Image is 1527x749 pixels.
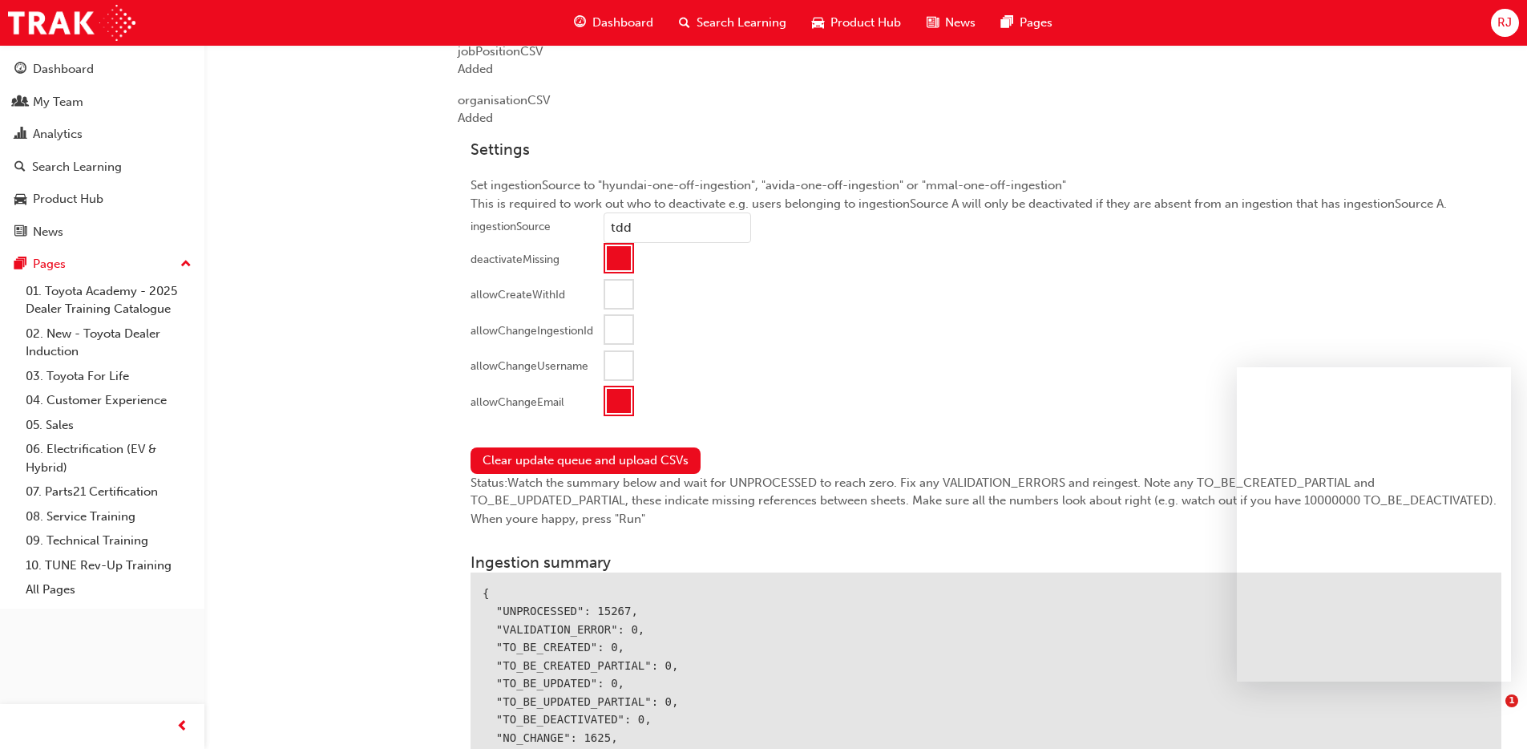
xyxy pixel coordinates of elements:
span: guage-icon [574,13,586,33]
div: Search Learning [32,158,122,176]
div: organisation CSV [458,79,1514,128]
div: Added [458,60,1514,79]
a: My Team [6,87,198,117]
span: RJ [1497,14,1512,32]
span: search-icon [679,13,690,33]
div: ingestionSource [471,219,551,235]
span: search-icon [14,160,26,175]
div: Status: Watch the summary below and wait for UNPROCESSED to reach zero. Fix any VALIDATION_ERRORS... [471,474,1501,528]
span: Dashboard [592,14,653,32]
a: 05. Sales [19,413,198,438]
a: News [6,217,198,247]
img: Trak [8,5,135,41]
div: Product Hub [33,190,103,209]
span: Product Hub [830,14,901,32]
a: 03. Toyota For Life [19,364,198,389]
div: Dashboard [33,60,94,79]
div: deactivateMissing [471,252,559,268]
a: search-iconSearch Learning [666,6,799,39]
button: Pages [6,249,198,279]
h3: Ingestion summary [471,553,1501,572]
h3: Settings [471,140,1501,159]
iframe: Intercom live chat [1472,694,1511,733]
a: 10. TUNE Rev-Up Training [19,553,198,578]
div: Analytics [33,125,83,144]
span: chart-icon [14,128,26,142]
a: 06. Electrification (EV & Hybrid) [19,437,198,480]
span: prev-icon [176,717,188,737]
div: Added [458,109,1514,128]
a: 04. Customer Experience [19,388,198,413]
span: pages-icon [1001,13,1013,33]
div: allowCreateWithId [471,287,565,303]
span: car-icon [812,13,824,33]
a: Analytics [6,119,198,149]
button: Clear update queue and upload CSVs [471,447,701,474]
a: 09. Technical Training [19,528,198,553]
span: news-icon [14,225,26,240]
span: news-icon [927,13,939,33]
input: ingestionSource [604,213,751,243]
div: allowChangeEmail [471,395,564,411]
button: DashboardMy TeamAnalyticsSearch LearningProduct HubNews [6,51,198,249]
div: allowChangeIngestionId [471,323,593,339]
a: car-iconProduct Hub [799,6,914,39]
a: Product Hub [6,184,198,214]
div: News [33,223,63,241]
span: people-icon [14,95,26,110]
span: Search Learning [697,14,786,32]
span: 1 [1505,694,1518,707]
span: News [945,14,976,32]
a: pages-iconPages [988,6,1065,39]
a: 02. New - Toyota Dealer Induction [19,322,198,364]
span: up-icon [180,254,192,275]
a: All Pages [19,577,198,602]
a: guage-iconDashboard [561,6,666,39]
span: guage-icon [14,63,26,77]
button: RJ [1491,9,1519,37]
div: jobPosition CSV [458,30,1514,79]
div: Pages [33,255,66,273]
span: car-icon [14,192,26,207]
a: Search Learning [6,152,198,182]
a: news-iconNews [914,6,988,39]
a: 01. Toyota Academy - 2025 Dealer Training Catalogue [19,279,198,322]
div: My Team [33,93,83,111]
a: 08. Service Training [19,504,198,529]
a: 07. Parts21 Certification [19,480,198,504]
span: pages-icon [14,257,26,272]
iframe: Intercom live chat message [1237,367,1511,682]
div: Set ingestionSource to "hyundai-one-off-ingestion", "avida-one-off-ingestion" or "mmal-one-off-in... [458,128,1514,435]
span: Pages [1020,14,1052,32]
div: allowChangeUsername [471,358,588,374]
a: Dashboard [6,55,198,84]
